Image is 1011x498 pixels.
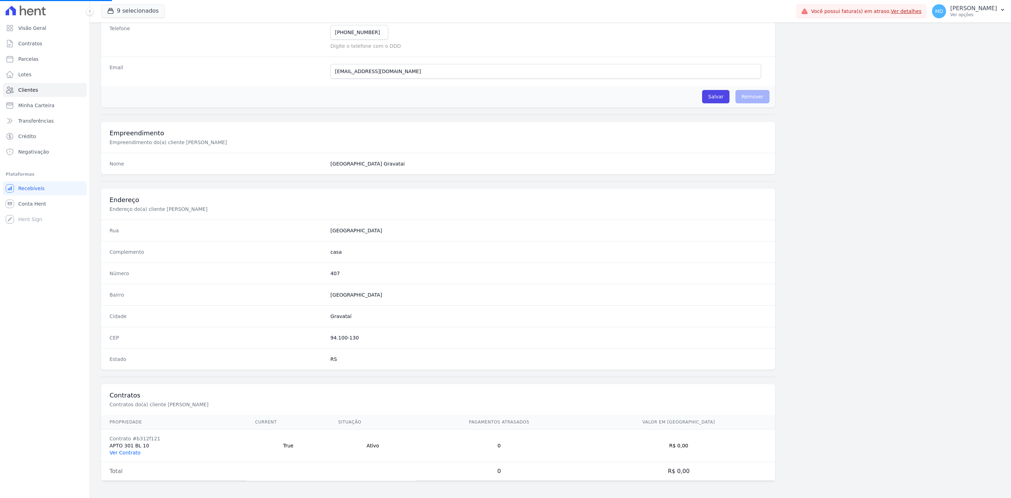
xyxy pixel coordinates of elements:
dt: Estado [110,356,325,363]
span: Recebíveis [18,185,45,192]
a: Recebíveis [3,181,87,195]
dd: [GEOGRAPHIC_DATA] [330,227,767,234]
h3: Empreendimento [110,129,767,137]
td: True [247,429,330,462]
button: MD [PERSON_NAME] Ver opções [926,1,1011,21]
p: Endereço do(a) cliente [PERSON_NAME] [110,206,345,213]
a: Lotes [3,67,87,82]
span: Negativação [18,148,49,155]
td: Ativo [330,429,416,462]
dt: Email [110,64,325,79]
span: Contratos [18,40,42,47]
p: Contratos do(a) cliente [PERSON_NAME] [110,401,345,408]
p: Empreendimento do(a) cliente [PERSON_NAME] [110,139,345,146]
input: Salvar [702,90,729,103]
th: Pagamentos Atrasados [416,415,582,429]
td: 0 [416,462,582,481]
th: Current [247,415,330,429]
dt: Cidade [110,313,325,320]
th: Situação [330,415,416,429]
p: [PERSON_NAME] [950,5,997,12]
span: Transferências [18,117,54,124]
h3: Endereço [110,196,767,204]
a: Minha Carteira [3,98,87,112]
td: APTO 301 BL 10 [101,429,247,462]
th: Propriedade [101,415,247,429]
a: Crédito [3,129,87,143]
dt: Bairro [110,291,325,298]
span: Lotes [18,71,32,78]
dt: Rua [110,227,325,234]
h3: Contratos [110,391,767,400]
a: Ver Contrato [110,450,140,455]
a: Parcelas [3,52,87,66]
dd: RS [330,356,767,363]
td: Total [101,462,247,481]
dt: Número [110,270,325,277]
dd: 407 [330,270,767,277]
a: Transferências [3,114,87,128]
th: Valor em [GEOGRAPHIC_DATA] [582,415,775,429]
div: Plataformas [6,170,84,179]
span: Visão Geral [18,25,46,32]
span: Parcelas [18,56,39,63]
dt: Telefone [110,25,325,50]
span: Você possui fatura(s) em atraso. [811,8,921,15]
a: Negativação [3,145,87,159]
dt: CEP [110,334,325,341]
dd: Gravataí [330,313,767,320]
a: Visão Geral [3,21,87,35]
td: R$ 0,00 [582,429,775,462]
dt: Complemento [110,248,325,256]
td: 0 [416,429,582,462]
dd: 94.100-130 [330,334,767,341]
span: Remover [735,90,769,103]
dd: [GEOGRAPHIC_DATA] [330,291,767,298]
p: Digite o telefone com o DDD [330,43,767,50]
div: Contrato #b312f121 [110,435,238,442]
button: 9 selecionados [101,4,165,18]
span: MD [935,9,943,14]
td: R$ 0,00 [582,462,775,481]
dd: [GEOGRAPHIC_DATA] Gravatai [330,160,767,167]
a: Contratos [3,37,87,51]
p: Ver opções [950,12,997,18]
span: Conta Hent [18,200,46,207]
dt: Nome [110,160,325,167]
span: Minha Carteira [18,102,54,109]
a: Ver detalhes [891,8,922,14]
span: Clientes [18,86,38,93]
a: Clientes [3,83,87,97]
dd: casa [330,248,767,256]
span: Crédito [18,133,36,140]
a: Conta Hent [3,197,87,211]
